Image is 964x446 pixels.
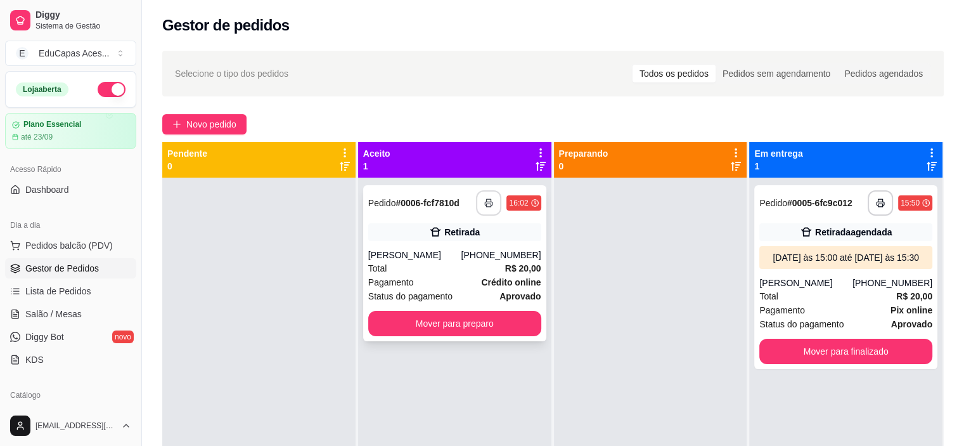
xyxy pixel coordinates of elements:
[23,120,81,129] article: Plano Essencial
[754,160,802,173] p: 1
[186,117,236,131] span: Novo pedido
[716,65,837,82] div: Pedidos sem agendamento
[890,305,932,315] strong: Pix online
[167,147,207,160] p: Pendente
[5,350,136,370] a: KDS
[363,147,390,160] p: Aceito
[444,226,480,239] div: Retirada
[5,159,136,180] div: Acesso Rápido
[98,82,125,97] button: Alterar Status
[162,114,247,134] button: Novo pedido
[505,263,541,273] strong: R$ 20,00
[5,304,136,324] a: Salão / Mesas
[754,147,802,160] p: Em entrega
[5,281,136,301] a: Lista de Pedidos
[764,251,927,264] div: [DATE] às 15:00 até [DATE] às 15:30
[5,327,136,347] a: Diggy Botnovo
[25,183,69,196] span: Dashboard
[25,308,82,320] span: Salão / Mesas
[39,47,109,60] div: EduCapas Aces ...
[35,10,131,21] span: Diggy
[368,289,453,303] span: Status do pagamento
[559,147,608,160] p: Preparando
[559,160,608,173] p: 0
[5,113,136,149] a: Plano Essencialaté 23/09
[759,317,844,331] span: Status do pagamento
[787,198,852,208] strong: # 0005-6fc9c012
[368,249,461,261] div: [PERSON_NAME]
[633,65,716,82] div: Todos os pedidos
[162,15,290,36] h2: Gestor de pedidos
[21,132,53,142] article: até 23/09
[5,258,136,279] a: Gestor de Pedidos
[509,198,528,208] div: 16:02
[499,291,541,301] strong: aprovado
[815,226,892,239] div: Retirada agendada
[837,65,930,82] div: Pedidos agendados
[167,160,207,173] p: 0
[35,421,116,431] span: [EMAIL_ADDRESS][DOMAIN_NAME]
[759,289,778,303] span: Total
[175,67,288,81] span: Selecione o tipo dos pedidos
[25,331,64,343] span: Diggy Bot
[481,277,541,287] strong: Crédito online
[5,41,136,66] button: Select a team
[891,319,932,329] strong: aprovado
[363,160,390,173] p: 1
[368,311,541,336] button: Mover para preparo
[368,261,387,275] span: Total
[368,275,414,289] span: Pagamento
[5,5,136,36] a: DiggySistema de Gestão
[368,198,396,208] span: Pedido
[5,385,136,405] div: Catálogo
[852,277,932,289] div: [PHONE_NUMBER]
[896,291,932,301] strong: R$ 20,00
[16,47,29,60] span: E
[25,262,99,275] span: Gestor de Pedidos
[759,303,805,317] span: Pagamento
[5,410,136,441] button: [EMAIL_ADDRESS][DOMAIN_NAME]
[901,198,920,208] div: 15:50
[25,239,113,252] span: Pedidos balcão (PDV)
[759,339,932,364] button: Mover para finalizado
[5,215,136,235] div: Dia a dia
[16,82,68,96] div: Loja aberta
[25,353,44,366] span: KDS
[5,180,136,200] a: Dashboard
[395,198,459,208] strong: # 0006-fcf7810d
[461,249,541,261] div: [PHONE_NUMBER]
[172,120,181,129] span: plus
[759,198,787,208] span: Pedido
[25,285,91,298] span: Lista de Pedidos
[5,235,136,256] button: Pedidos balcão (PDV)
[35,21,131,31] span: Sistema de Gestão
[759,277,852,289] div: [PERSON_NAME]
